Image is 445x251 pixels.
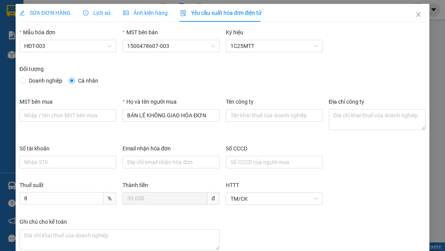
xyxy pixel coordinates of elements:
[75,76,101,85] span: Cá nhân
[122,145,171,152] label: Email nhận hóa đơn
[20,66,44,72] label: Đối tượng
[122,156,219,168] input: Email nhận hóa đơn
[20,99,53,105] label: MST bên mua
[122,29,158,35] label: MST bên bán
[226,109,323,122] input: Tên công ty
[226,182,239,188] label: HTTT
[122,182,148,188] label: Thành tiền
[122,99,176,105] label: Họ và tên người mua
[20,145,50,152] label: Số tài khoản
[123,10,168,16] span: Ảnh kiện hàng
[20,219,67,225] label: Ghi chú cho kế toán
[26,76,66,85] span: Doanh nghiệp
[329,99,364,105] label: Địa chỉ công ty
[20,192,103,205] input: Thuế suất
[24,40,112,52] span: HĐT-003
[180,10,186,16] img: icon
[408,4,429,26] button: Close
[20,10,71,16] span: SỬA ĐƠN HÀNG
[20,10,25,16] span: edit
[230,193,318,205] span: TM/CK
[226,29,243,35] label: Ký hiệu
[122,109,219,122] input: Họ và tên người mua
[226,156,323,168] input: Số CCCD
[20,109,116,122] input: MST bên mua
[83,10,89,16] span: clock-circle
[180,10,262,16] span: Yêu cầu xuất hóa đơn điện tử
[20,29,55,35] label: Mẫu hóa đơn
[207,192,220,205] span: đ
[20,182,44,188] label: Thuế suất
[415,11,422,18] span: close
[103,192,116,205] span: %
[83,10,111,16] span: Lịch sử
[226,99,254,105] label: Tên công ty
[230,40,318,52] span: 1C25MTT
[127,40,215,52] span: 1500478607-003
[226,145,247,152] label: Số CCCD
[123,10,129,16] span: picture
[329,109,425,130] textarea: Địa chỉ công ty
[20,229,220,250] textarea: Ghi chú đơn hàng Ghi chú cho kế toán
[20,156,116,168] input: Số tài khoản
